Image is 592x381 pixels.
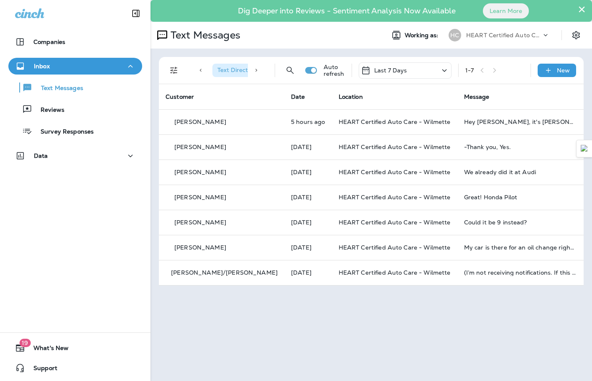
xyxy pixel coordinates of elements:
p: Sep 29, 2025 01:44 PM [291,194,325,201]
button: Companies [8,33,142,50]
button: Inbox [8,58,142,75]
p: Survey Responses [32,128,94,136]
button: Collapse Sidebar [124,5,148,22]
span: Message [464,93,490,100]
button: 19What's New [8,340,142,356]
div: 1 - 7 [465,67,474,74]
div: Could it be 9 instead? [464,219,576,226]
span: HEART Certified Auto Care - Wilmette [339,193,451,201]
span: 19 [19,339,31,347]
button: Close [578,3,586,16]
p: Inbox [34,63,50,70]
div: (I’m not receiving notifications. If this is urgent, reply “urgent” to send a notification throug... [464,269,576,276]
p: Auto refresh [324,64,345,77]
button: Data [8,147,142,164]
button: Survey Responses [8,122,142,140]
span: Working as: [405,32,440,39]
p: Text Messages [33,85,83,93]
p: [PERSON_NAME] [174,144,226,150]
div: HC [449,29,461,41]
p: Dig Deeper into Reviews - Sentiment Analysis Now Available [214,10,480,12]
p: [PERSON_NAME] [174,219,226,226]
p: Sep 29, 2025 03:03 PM [291,169,325,175]
p: Last 7 Days [374,67,407,74]
button: Settings [569,28,584,43]
span: HEART Certified Auto Care - Wilmette [339,244,451,251]
button: Reviews [8,100,142,118]
span: HEART Certified Auto Care - Wilmette [339,269,451,276]
span: Date [291,93,305,100]
p: Data [34,152,48,159]
button: Support [8,360,142,376]
p: [PERSON_NAME] [174,244,226,251]
p: Oct 6, 2025 06:59 AM [291,118,325,125]
button: Text Messages [8,79,142,96]
p: Companies [33,39,65,45]
p: [PERSON_NAME] [174,169,226,175]
p: New [557,67,570,74]
p: Sep 29, 2025 09:06 AM [291,244,325,251]
button: Learn More [483,3,529,18]
div: Great! Honda Pilot [464,194,576,201]
img: Detect Auto [581,145,588,152]
span: HEART Certified Auto Care - Wilmette [339,168,451,176]
span: HEART Certified Auto Care - Wilmette [339,219,451,226]
div: Hey Armando, it's Alix Leviton - can I swing by for an oil top off this week? [464,118,576,125]
div: We already did it at Audi [464,169,576,175]
button: Search Messages [282,62,299,79]
button: Filters [166,62,182,79]
p: [PERSON_NAME]/[PERSON_NAME] [171,269,278,276]
div: Text Direction:Incoming [212,64,298,77]
p: Reviews [32,106,64,114]
p: [PERSON_NAME] [174,194,226,201]
p: Text Messages [167,29,240,41]
p: [PERSON_NAME] [174,118,226,125]
span: Location [339,93,363,100]
div: -Thank you, Yes. [464,144,576,150]
span: What's New [25,345,69,355]
p: HEART Certified Auto Care [466,32,541,39]
span: HEART Certified Auto Care - Wilmette [339,143,451,151]
p: Sep 29, 2025 10:53 AM [291,219,325,226]
span: Customer [166,93,194,100]
p: Sep 30, 2025 09:06 AM [291,144,325,150]
span: Support [25,365,57,375]
p: Sep 29, 2025 09:01 AM [291,269,325,276]
span: HEART Certified Auto Care - Wilmette [339,118,451,126]
span: Text Direction : Incoming [217,66,284,74]
div: My car is there for an oil change right now [464,244,576,251]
